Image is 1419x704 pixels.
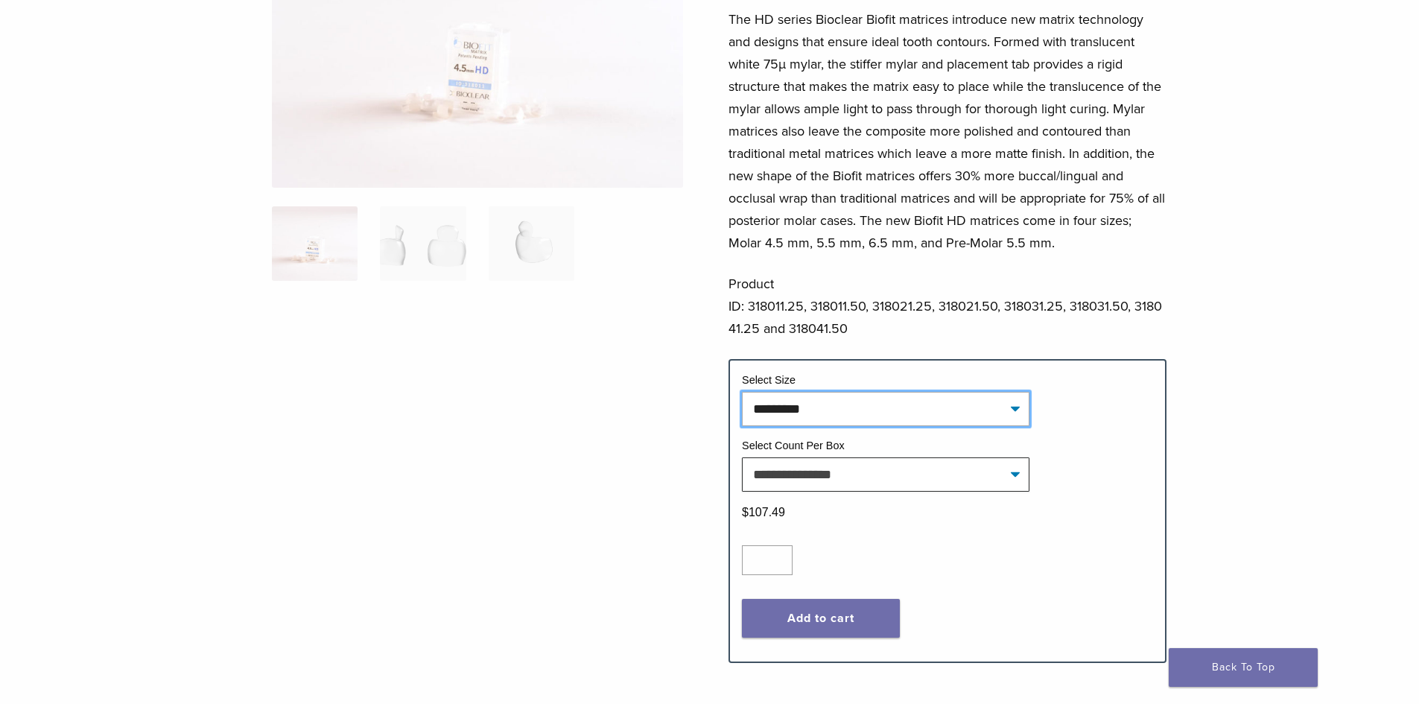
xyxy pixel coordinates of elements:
[742,440,845,451] label: Select Count Per Box
[728,273,1166,340] p: Product ID: 318011.25, 318011.50, 318021.25, 318021.50, 318031.25, 318031.50, 318041.25 and 31804...
[489,206,574,281] img: Biofit HD Series - Image 3
[728,8,1166,254] p: The HD series Bioclear Biofit matrices introduce new matrix technology and designs that ensure id...
[1169,648,1318,687] a: Back To Top
[272,206,358,281] img: Posterior-Biofit-HD-Series-Matrices-324x324.jpg
[380,206,466,281] img: Biofit HD Series - Image 2
[742,506,749,519] span: $
[742,506,785,519] bdi: 107.49
[742,599,900,638] button: Add to cart
[742,374,796,386] label: Select Size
